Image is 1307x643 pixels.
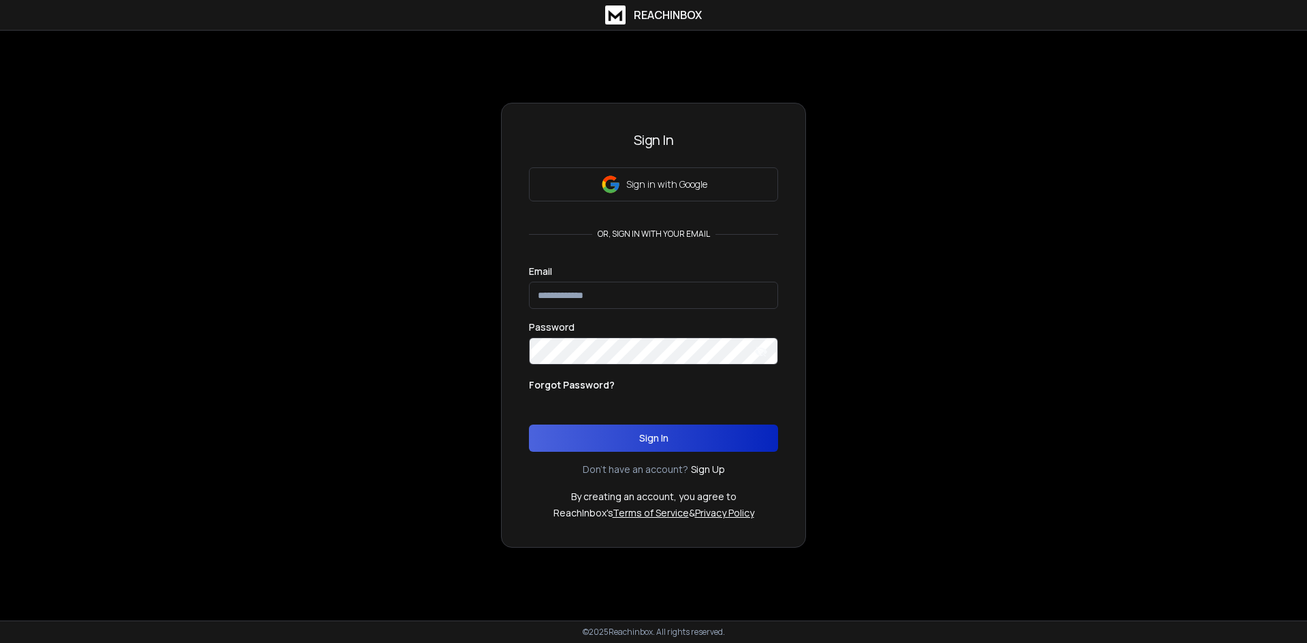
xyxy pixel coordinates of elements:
[691,463,725,476] a: Sign Up
[613,506,689,519] a: Terms of Service
[529,267,552,276] label: Email
[529,131,778,150] h3: Sign In
[695,506,754,519] a: Privacy Policy
[634,7,702,23] h1: ReachInbox
[529,425,778,452] button: Sign In
[529,378,615,392] p: Forgot Password?
[571,490,737,504] p: By creating an account, you agree to
[583,627,725,638] p: © 2025 Reachinbox. All rights reserved.
[626,178,707,191] p: Sign in with Google
[553,506,754,520] p: ReachInbox's &
[605,5,702,24] a: ReachInbox
[529,167,778,201] button: Sign in with Google
[592,229,715,240] p: or, sign in with your email
[529,323,575,332] label: Password
[605,5,626,24] img: logo
[583,463,688,476] p: Don't have an account?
